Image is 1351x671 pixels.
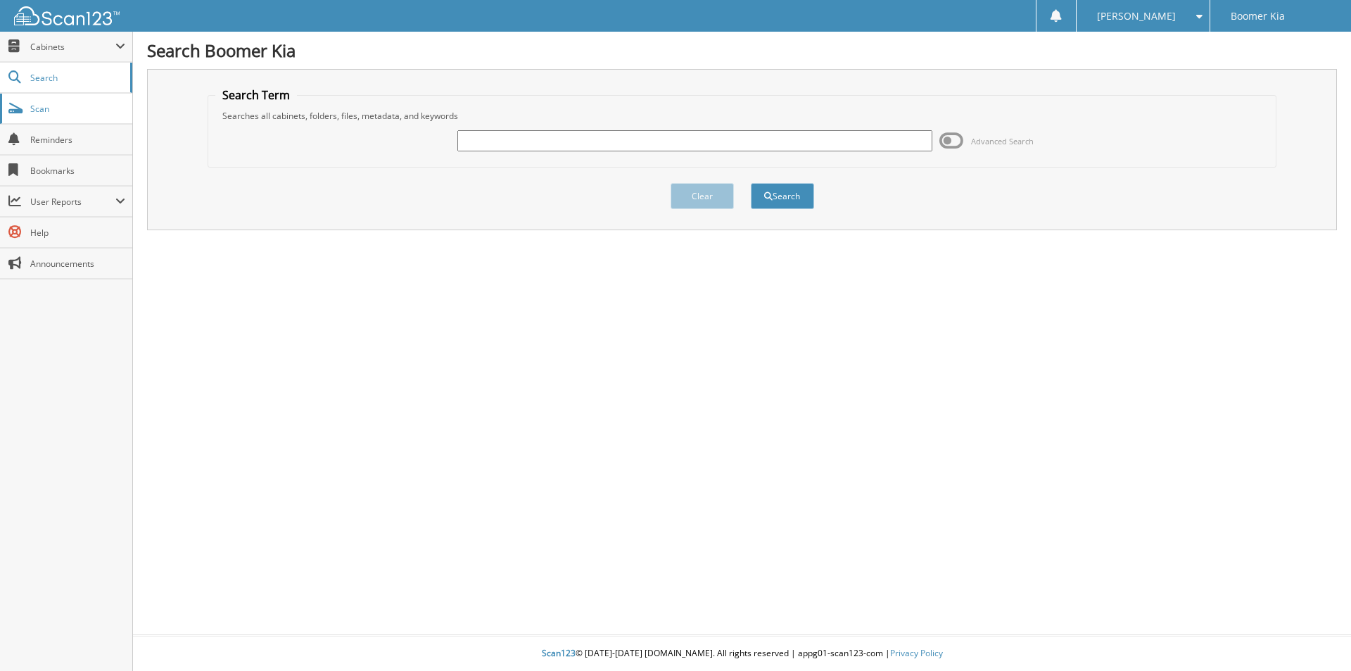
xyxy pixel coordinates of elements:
[542,647,576,659] span: Scan123
[30,196,115,208] span: User Reports
[147,39,1337,62] h1: Search Boomer Kia
[971,136,1034,146] span: Advanced Search
[30,165,125,177] span: Bookmarks
[133,636,1351,671] div: © [DATE]-[DATE] [DOMAIN_NAME]. All rights reserved | appg01-scan123-com |
[30,134,125,146] span: Reminders
[30,103,125,115] span: Scan
[1231,12,1285,20] span: Boomer Kia
[30,41,115,53] span: Cabinets
[14,6,120,25] img: scan123-logo-white.svg
[671,183,734,209] button: Clear
[30,227,125,239] span: Help
[890,647,943,659] a: Privacy Policy
[215,87,297,103] legend: Search Term
[30,258,125,270] span: Announcements
[30,72,123,84] span: Search
[1281,603,1351,671] iframe: Chat Widget
[215,110,1269,122] div: Searches all cabinets, folders, files, metadata, and keywords
[1097,12,1176,20] span: [PERSON_NAME]
[751,183,814,209] button: Search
